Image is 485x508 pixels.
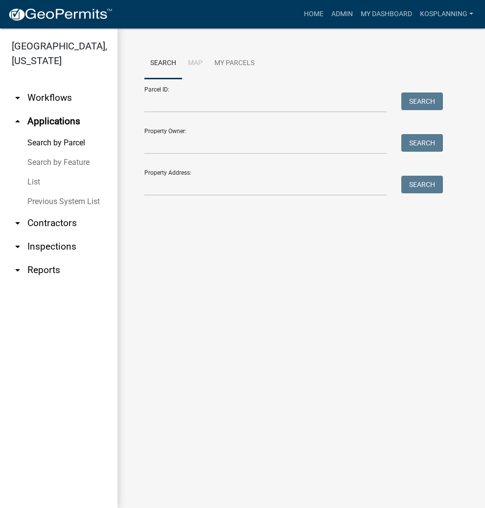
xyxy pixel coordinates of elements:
[401,92,443,110] button: Search
[401,176,443,193] button: Search
[327,5,357,23] a: Admin
[12,241,23,253] i: arrow_drop_down
[144,48,182,79] a: Search
[12,264,23,276] i: arrow_drop_down
[357,5,416,23] a: My Dashboard
[12,217,23,229] i: arrow_drop_down
[416,5,477,23] a: kosplanning
[401,134,443,152] button: Search
[300,5,327,23] a: Home
[208,48,260,79] a: My Parcels
[12,92,23,104] i: arrow_drop_down
[12,115,23,127] i: arrow_drop_up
